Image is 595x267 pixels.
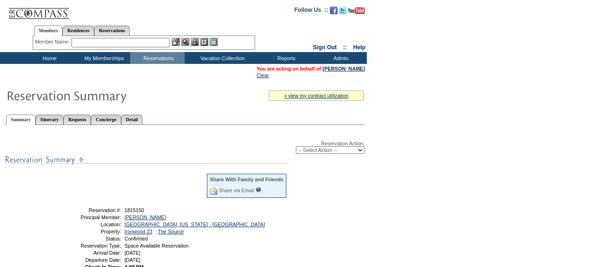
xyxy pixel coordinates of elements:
[339,7,346,14] img: Follow us on Twitter
[343,44,347,51] span: ::
[53,243,121,249] td: Reservation Type:
[62,26,94,36] a: Residences
[124,214,166,220] a: [PERSON_NAME]
[210,177,284,182] div: Share With Family and Friends
[294,6,328,17] td: Follow Us ::
[6,86,195,105] img: Reservaton Summary
[34,26,63,36] a: Members
[348,7,365,14] img: Subscribe to our YouTube Channel
[210,38,218,46] img: b_calculator.gif
[35,38,71,46] div: Member Name:
[330,9,337,15] a: Become our fan on Facebook
[339,9,346,15] a: Follow us on Twitter
[76,52,130,64] td: My Memberships
[94,26,130,36] a: Reservations
[124,207,144,213] span: 1815150
[130,52,185,64] td: Reservations
[53,207,121,213] td: Reservation #:
[53,214,121,220] td: Principal Member:
[36,115,63,125] a: Itinerary
[53,222,121,227] td: Location:
[6,115,36,125] a: Summary
[158,229,184,234] a: The Source
[257,66,365,71] span: You are acting on behalf of:
[53,236,121,241] td: Status:
[312,52,367,64] td: Admin
[63,115,91,125] a: Requests
[5,141,364,154] div: Reservation Action:
[124,236,148,241] span: Confirmed
[284,93,348,98] a: » view my contract utilization
[258,52,312,64] td: Reports
[185,52,258,64] td: Vacation Collection
[219,187,254,193] a: Share via Email
[172,38,180,46] img: b_edit.gif
[257,72,269,78] a: Clear
[121,115,143,125] a: Detail
[181,38,189,46] img: View
[323,66,365,71] a: [PERSON_NAME]
[53,229,121,234] td: Property:
[348,9,365,15] a: Subscribe to our YouTube Channel
[124,243,188,249] span: Space Available Reservation
[124,222,265,227] a: [GEOGRAPHIC_DATA], [US_STATE] - [GEOGRAPHIC_DATA]
[91,115,121,125] a: Concierge
[124,229,152,234] a: Ironwood 23
[21,52,76,64] td: Home
[5,154,289,166] img: subTtlResSummary.gif
[256,187,261,192] input: What is this?
[53,257,121,263] td: Departure Date:
[330,7,337,14] img: Become our fan on Facebook
[200,38,208,46] img: Reservations
[313,44,337,51] a: Sign Out
[53,250,121,256] td: Arrival Date:
[191,38,199,46] img: Impersonate
[124,250,141,256] span: [DATE]
[353,44,365,51] a: Help
[124,257,141,263] span: [DATE]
